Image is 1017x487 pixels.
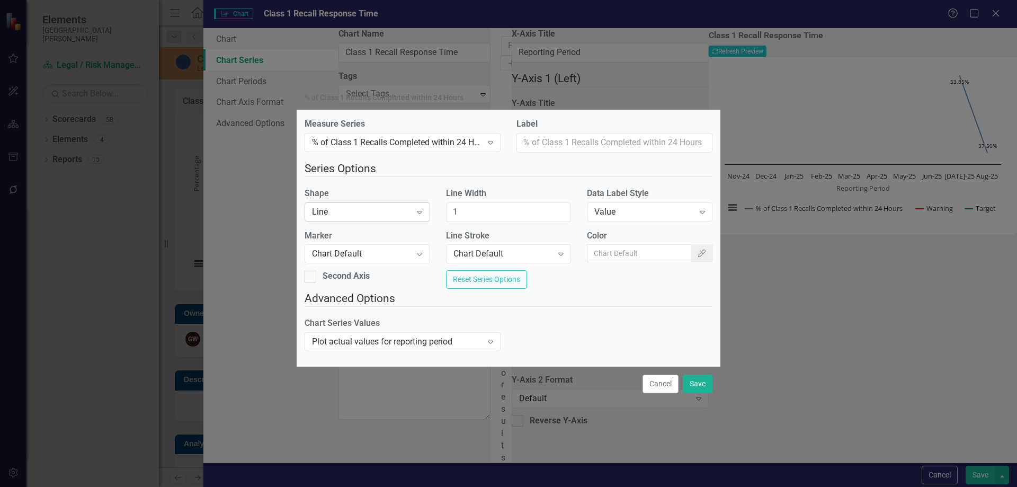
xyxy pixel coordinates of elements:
label: Line Width [446,188,572,200]
legend: Series Options [305,161,712,177]
input: % of Class 1 Recalls Completed within 24 Hours [516,133,712,153]
div: Plot actual values for reporting period [312,336,482,348]
label: Measure Series [305,118,501,130]
div: Line [312,206,411,218]
button: Cancel [643,375,679,393]
div: Chart Default [453,248,552,260]
input: Chart Default [446,202,572,222]
label: Line Stroke [446,230,572,242]
div: Second Axis [323,270,370,282]
button: Reset Series Options [446,270,527,289]
div: % of Class 1 Recalls Completed within 24 Hours [312,137,482,149]
label: Data Label Style [587,188,712,200]
label: Label [516,118,712,130]
label: Chart Series Values [305,317,501,330]
legend: Advanced Options [305,290,712,307]
div: % of Class 1 Recalls Completed within 24 Hours [305,94,463,102]
button: Save [683,375,712,393]
label: Marker [305,230,430,242]
div: Value [594,206,693,218]
input: Chart Default [587,244,692,262]
label: Color [587,230,712,242]
label: Shape [305,188,430,200]
div: Chart Default [312,248,411,260]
